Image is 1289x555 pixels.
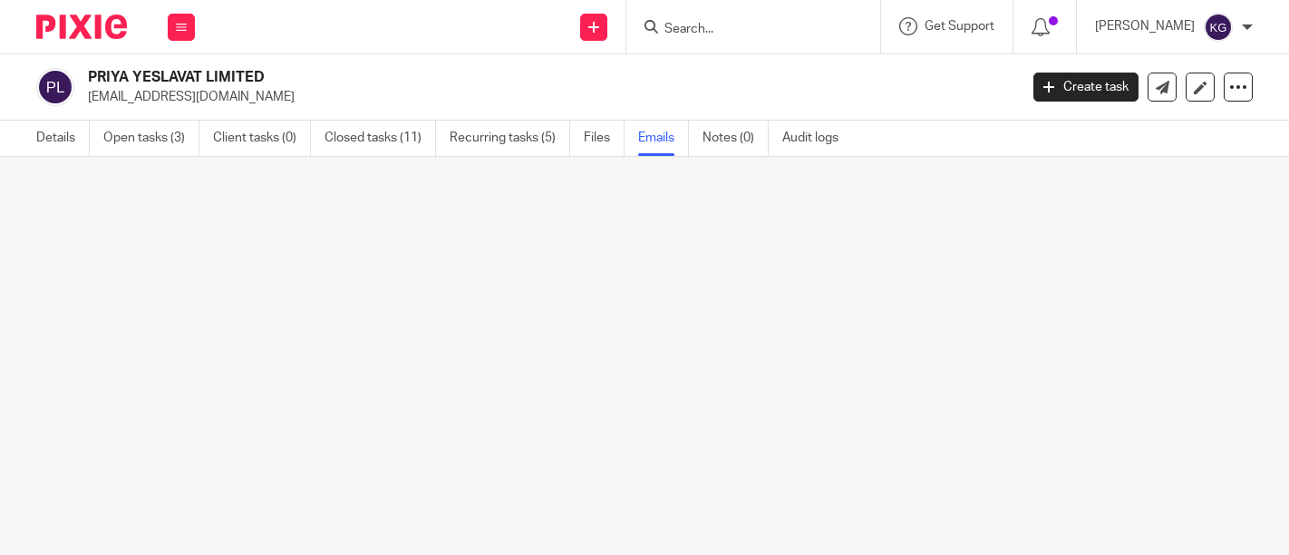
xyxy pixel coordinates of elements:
h2: PRIYA YESLAVAT LIMITED [88,68,822,87]
a: Closed tasks (11) [325,121,436,156]
a: Emails [638,121,689,156]
input: Search [663,22,826,38]
a: Create task [1033,73,1139,102]
a: Recurring tasks (5) [450,121,570,156]
a: Files [584,121,625,156]
a: Client tasks (0) [213,121,311,156]
img: svg%3E [36,68,74,106]
img: Pixie [36,15,127,39]
a: Edit client [1186,73,1215,102]
p: [EMAIL_ADDRESS][DOMAIN_NAME] [88,88,1006,106]
img: svg%3E [1204,13,1233,42]
a: Audit logs [782,121,852,156]
a: Details [36,121,90,156]
p: [PERSON_NAME] [1095,17,1195,35]
a: Open tasks (3) [103,121,199,156]
a: Send new email [1148,73,1177,102]
a: Notes (0) [703,121,769,156]
span: Get Support [925,20,994,33]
